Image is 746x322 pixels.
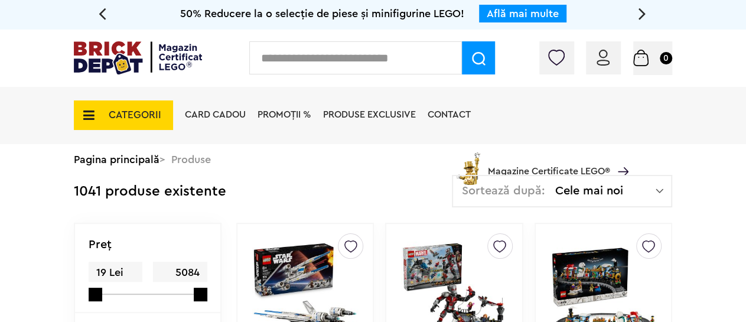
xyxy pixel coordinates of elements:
a: Magazine Certificate LEGO® [610,152,628,161]
small: 0 [660,52,672,64]
div: 1041 produse existente [74,175,226,209]
a: Află mai multe [487,8,559,19]
span: Sortează după: [462,185,545,197]
a: PROMOȚII % [258,110,311,119]
span: 5084 Lei [153,262,207,298]
p: Preţ [89,239,112,251]
a: Contact [428,110,471,119]
span: Magazine Certificate LEGO® [488,150,610,177]
a: Card Cadou [185,110,246,119]
a: Produse exclusive [323,110,416,119]
span: Cele mai noi [555,185,656,197]
span: 19 Lei [89,262,142,284]
span: CATEGORII [109,110,161,120]
span: 50% Reducere la o selecție de piese și minifigurine LEGO! [180,8,464,19]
